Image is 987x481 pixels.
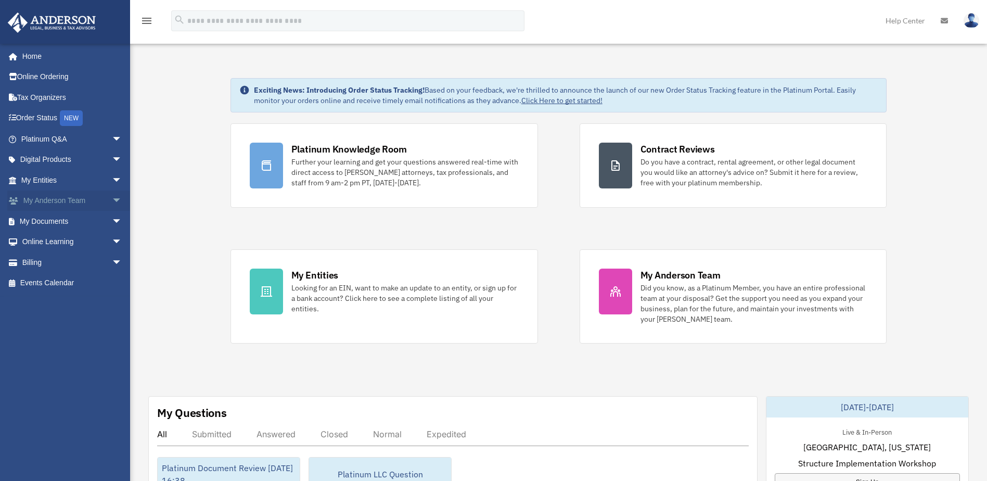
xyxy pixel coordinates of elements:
[640,283,868,324] div: Did you know, as a Platinum Member, you have an entire professional team at your disposal? Get th...
[7,211,138,232] a: My Documentsarrow_drop_down
[798,457,936,470] span: Structure Implementation Workshop
[7,252,138,273] a: Billingarrow_drop_down
[834,426,900,437] div: Live & In-Person
[254,85,425,95] strong: Exciting News: Introducing Order Status Tracking!
[7,108,138,129] a: Order StatusNEW
[112,232,133,253] span: arrow_drop_down
[7,170,138,191] a: My Entitiesarrow_drop_down
[7,87,138,108] a: Tax Organizers
[7,273,138,294] a: Events Calendar
[7,67,138,87] a: Online Ordering
[230,123,538,208] a: Platinum Knowledge Room Further your learning and get your questions answered real-time with dire...
[640,157,868,188] div: Do you have a contract, rental agreement, or other legal document you would like an attorney's ad...
[157,429,167,439] div: All
[580,249,887,344] a: My Anderson Team Did you know, as a Platinum Member, you have an entire professional team at your...
[7,149,138,170] a: Digital Productsarrow_drop_down
[291,157,519,188] div: Further your learning and get your questions answered real-time with direct access to [PERSON_NAM...
[7,191,138,211] a: My Anderson Teamarrow_drop_down
[140,18,153,27] a: menu
[521,96,603,105] a: Click Here to get started!
[7,232,138,252] a: Online Learningarrow_drop_down
[321,429,348,439] div: Closed
[803,441,931,453] span: [GEOGRAPHIC_DATA], [US_STATE]
[157,405,227,421] div: My Questions
[254,85,878,106] div: Based on your feedback, we're thrilled to announce the launch of our new Order Status Tracking fe...
[640,269,721,282] div: My Anderson Team
[580,123,887,208] a: Contract Reviews Do you have a contract, rental agreement, or other legal document you would like...
[964,13,979,28] img: User Pic
[7,46,133,67] a: Home
[112,211,133,232] span: arrow_drop_down
[112,149,133,171] span: arrow_drop_down
[174,14,185,26] i: search
[640,143,715,156] div: Contract Reviews
[373,429,402,439] div: Normal
[112,191,133,212] span: arrow_drop_down
[192,429,232,439] div: Submitted
[291,283,519,314] div: Looking for an EIN, want to make an update to an entity, or sign up for a bank account? Click her...
[230,249,538,344] a: My Entities Looking for an EIN, want to make an update to an entity, or sign up for a bank accoun...
[766,397,968,417] div: [DATE]-[DATE]
[112,129,133,150] span: arrow_drop_down
[257,429,296,439] div: Answered
[60,110,83,126] div: NEW
[112,252,133,273] span: arrow_drop_down
[427,429,466,439] div: Expedited
[291,269,338,282] div: My Entities
[7,129,138,149] a: Platinum Q&Aarrow_drop_down
[140,15,153,27] i: menu
[5,12,99,33] img: Anderson Advisors Platinum Portal
[112,170,133,191] span: arrow_drop_down
[291,143,407,156] div: Platinum Knowledge Room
